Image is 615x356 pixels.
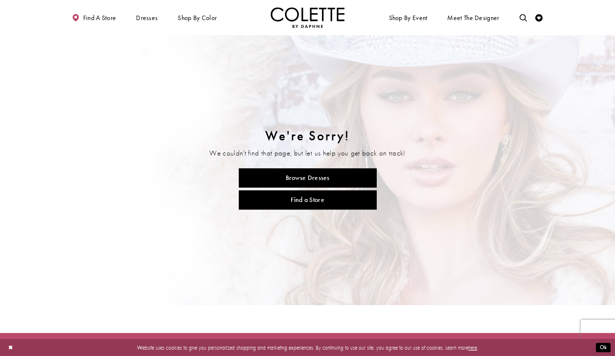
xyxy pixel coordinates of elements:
span: Shop By Event [387,7,429,28]
a: Visit Home Page [271,7,345,28]
a: Find a store [70,7,118,28]
span: Shop by color [178,14,217,22]
a: Check Wishlist [534,7,545,28]
a: here [468,344,477,351]
a: Meet the designer [446,7,501,28]
button: Submit Dialog [596,343,611,352]
a: Toggle search [518,7,529,28]
span: Shop By Event [389,14,428,22]
button: Close Dialog [4,341,17,354]
span: Dresses [136,14,158,22]
a: Browse Dresses [239,168,377,187]
img: Colette by Daphne [271,7,345,28]
a: Find a Store [239,191,377,210]
p: Website uses cookies to give you personalized shopping and marketing experiences. By continuing t... [53,342,562,352]
span: Shop by color [176,7,219,28]
span: Find a store [83,14,116,22]
span: Meet the designer [447,14,499,22]
span: Dresses [134,7,159,28]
